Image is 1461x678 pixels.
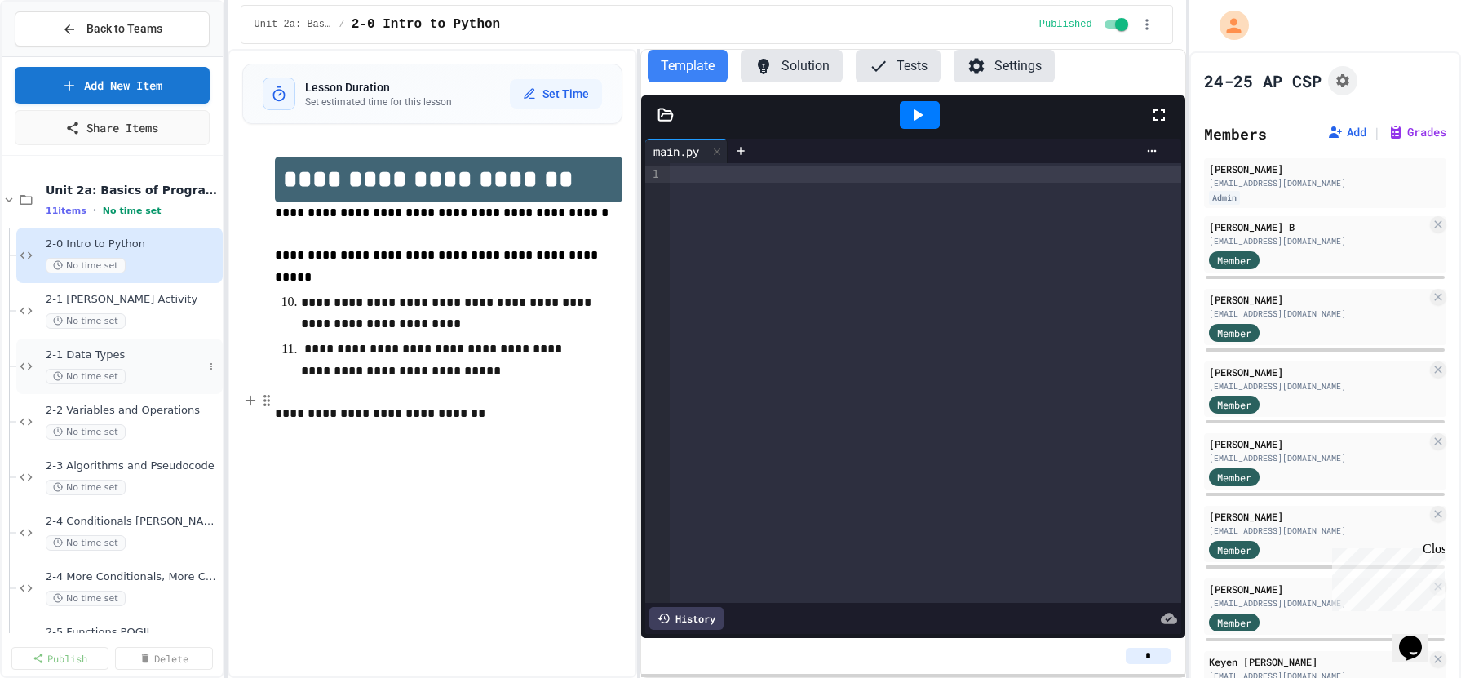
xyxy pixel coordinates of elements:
div: [EMAIL_ADDRESS][DOMAIN_NAME] [1209,597,1427,609]
div: [PERSON_NAME] B [1209,219,1427,234]
button: Set Time [510,79,602,109]
button: Tests [856,50,941,82]
button: Grades [1388,124,1446,140]
a: Publish [11,647,108,670]
div: My Account [1202,7,1253,44]
span: Member [1217,615,1251,630]
span: / [339,18,345,31]
a: Share Items [15,110,210,145]
span: 2-2 Variables and Operations [46,404,219,418]
div: main.py [645,143,707,160]
button: Template [648,50,728,82]
span: No time set [46,424,126,440]
span: No time set [46,535,126,551]
span: No time set [46,591,126,606]
iframe: chat widget [1326,542,1445,611]
div: [EMAIL_ADDRESS][DOMAIN_NAME] [1209,452,1427,464]
button: Back to Teams [15,11,210,47]
span: 2-0 Intro to Python [352,15,500,34]
span: 2-4 Conditionals [PERSON_NAME] [46,515,219,529]
span: Member [1217,470,1251,485]
span: 11 items [46,206,86,216]
a: Add New Item [15,67,210,104]
div: [PERSON_NAME] [1209,162,1441,176]
span: • [93,204,96,217]
span: Member [1217,326,1251,340]
div: Chat with us now!Close [7,7,113,104]
div: [EMAIL_ADDRESS][DOMAIN_NAME] [1209,380,1427,392]
span: 2-4 More Conditionals, More Choices [46,570,219,584]
div: [PERSON_NAME] [1209,436,1427,451]
div: [EMAIL_ADDRESS][DOMAIN_NAME] [1209,308,1427,320]
button: More options [203,358,219,374]
div: Keyen [PERSON_NAME] [1209,654,1427,669]
button: Assignment Settings [1328,66,1357,95]
iframe: chat widget [1392,613,1445,662]
div: main.py [645,139,728,163]
span: No time set [46,258,126,273]
span: No time set [46,480,126,495]
h3: Lesson Duration [305,79,452,95]
span: No time set [46,369,126,384]
span: No time set [103,206,162,216]
div: Admin [1209,191,1240,205]
div: Content is published and visible to students [1039,15,1131,34]
span: 2-1 Data Types [46,348,203,362]
div: [PERSON_NAME] [1209,582,1427,596]
span: Back to Teams [86,20,162,38]
p: Set estimated time for this lesson [305,95,452,109]
div: [EMAIL_ADDRESS][DOMAIN_NAME] [1209,177,1441,189]
span: Member [1217,543,1251,557]
span: Member [1217,253,1251,268]
div: [PERSON_NAME] [1209,509,1427,524]
div: [EMAIL_ADDRESS][DOMAIN_NAME] [1209,235,1427,247]
button: Settings [954,50,1055,82]
div: [EMAIL_ADDRESS][DOMAIN_NAME] [1209,525,1427,537]
span: Published [1039,18,1092,31]
span: | [1373,122,1381,142]
button: Add [1327,124,1366,140]
a: Delete [115,647,212,670]
span: 2-1 [PERSON_NAME] Activity [46,293,219,307]
span: 2-3 Algorithms and Pseudocode [46,459,219,473]
button: Solution [741,50,843,82]
span: Unit 2a: Basics of Programming [255,18,333,31]
div: History [649,607,724,630]
span: Unit 2a: Basics of Programming [46,183,219,197]
h2: Members [1204,122,1267,145]
span: 2-0 Intro to Python [46,237,219,251]
span: No time set [46,313,126,329]
h1: 24-25 AP CSP [1204,69,1322,92]
div: [PERSON_NAME] [1209,365,1427,379]
div: 1 [645,166,662,183]
span: 2-5 Functions POGIL [46,626,219,640]
div: [PERSON_NAME] [1209,292,1427,307]
span: Member [1217,397,1251,412]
